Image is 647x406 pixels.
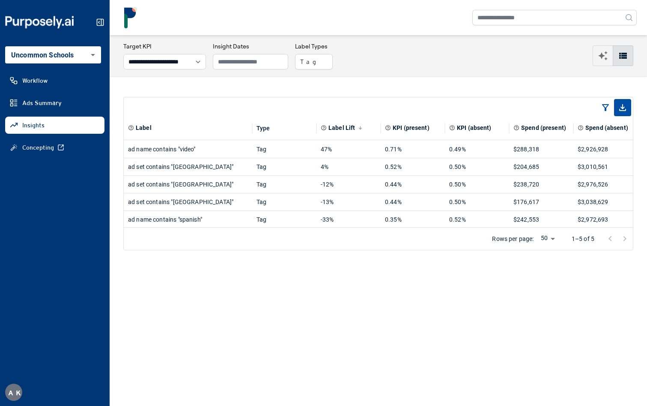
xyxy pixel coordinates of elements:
div: $2,926,928 [578,141,633,158]
svg: Total spend on all ads where label is absent [578,125,584,131]
div: $3,038,629 [578,193,633,211]
div: ad set contains "[GEOGRAPHIC_DATA]" [128,193,248,211]
span: Ads Summary [22,99,62,107]
h3: Label Types [295,42,333,51]
a: Ads Summary [5,94,104,111]
button: Tag [295,54,333,69]
span: Label [136,123,152,132]
div: ad set contains "[GEOGRAPHIC_DATA]" [128,158,248,175]
span: Label Lift [328,123,355,132]
span: KPI (absent) [457,123,492,132]
div: Tag [256,176,312,193]
a: Concepting [5,139,104,156]
div: 4% [321,158,376,175]
div: ad name contains "spanish" [128,211,248,228]
p: 1–5 of 5 [572,235,594,243]
span: Workflow [22,76,48,85]
div: 0.52% [449,211,505,228]
div: 0.50% [449,158,505,175]
svg: Primary effectiveness metric calculated as a relative difference (% change) in the chosen KPI whe... [321,125,327,131]
div: $2,976,526 [578,176,633,193]
div: $204,685 [513,158,569,175]
span: Spend (present) [521,123,566,132]
div: -33% [321,211,376,228]
svg: Aggregate KPI value of all ads where label is present [385,125,391,131]
a: Workflow [5,72,104,89]
img: logo [120,7,141,28]
span: Insights [22,121,45,129]
div: Tag [256,193,312,211]
h3: Target KPI [123,42,206,51]
div: Tag [256,211,312,228]
div: 0.44% [385,176,441,193]
span: Concepting [22,143,54,152]
div: 0.50% [449,176,505,193]
div: $3,010,561 [578,158,633,175]
p: Rows per page: [492,235,534,243]
span: Spend (absent) [585,123,628,132]
div: Type [256,125,270,132]
div: 47% [321,141,376,158]
span: Export as CSV [614,99,631,116]
svg: Aggregate KPI value of all ads where label is absent [449,125,455,131]
div: $2,972,693 [578,211,633,228]
a: Insights [5,117,104,134]
div: 0.44% [385,193,441,211]
div: 0.52% [385,158,441,175]
div: 0.71% [385,141,441,158]
div: Tag [256,158,312,175]
svg: Total spend on all ads where label is present [513,125,519,131]
button: Sort [356,123,365,132]
div: ad name contains "video" [128,141,248,158]
h3: Insight Dates [213,42,288,51]
div: $242,553 [513,211,569,228]
div: $238,720 [513,176,569,193]
div: Tag [256,141,312,158]
div: -12% [321,176,376,193]
div: $288,318 [513,141,569,158]
div: 0.35% [385,211,441,228]
div: 50 [537,233,558,244]
span: KPI (present) [393,123,429,132]
div: A K [5,384,22,401]
div: 0.50% [449,193,505,211]
div: ad set contains "[GEOGRAPHIC_DATA]" [128,176,248,193]
svg: Element or component part of the ad [128,125,134,131]
div: -13% [321,193,376,211]
button: AK [5,384,22,401]
div: Uncommon Schools [5,46,101,63]
div: $176,617 [513,193,569,211]
div: 0.49% [449,141,505,158]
